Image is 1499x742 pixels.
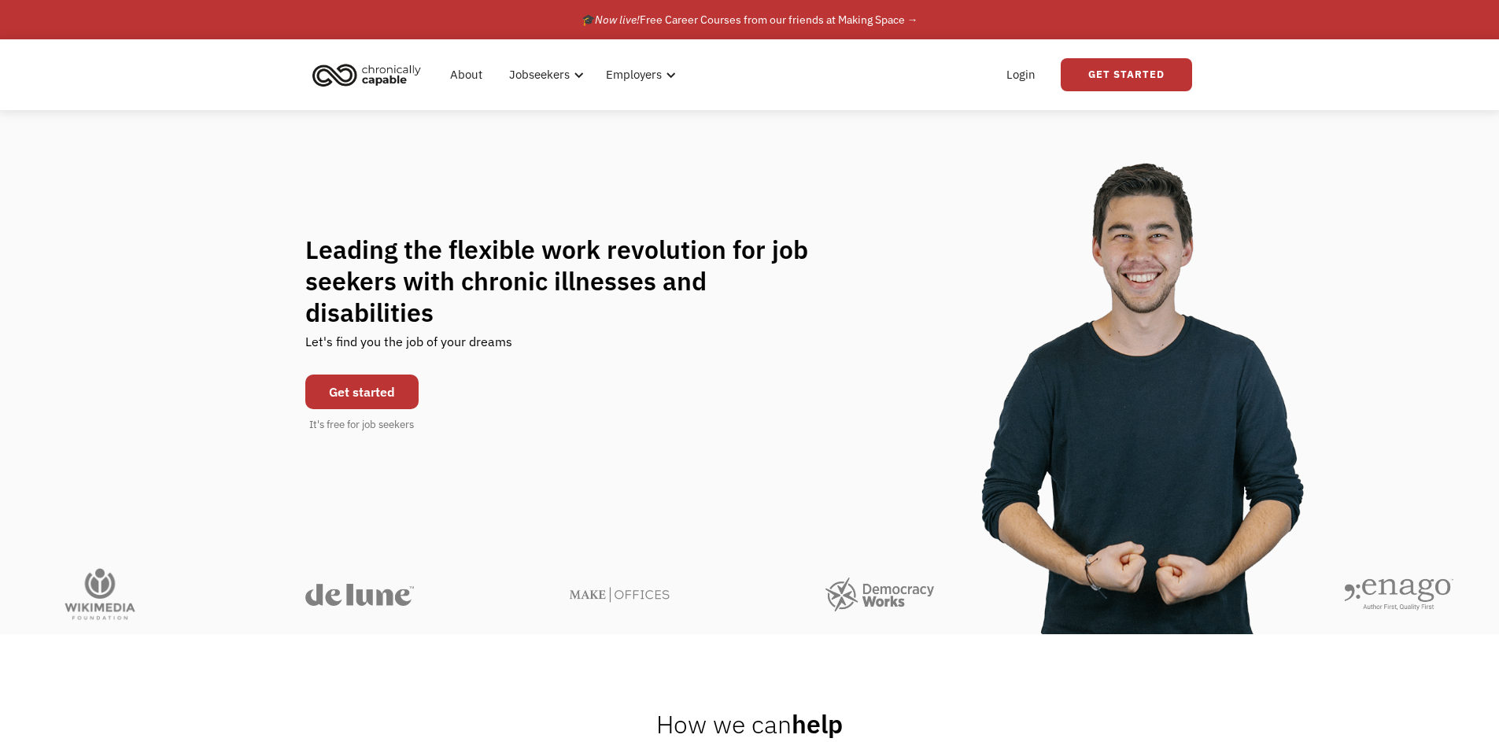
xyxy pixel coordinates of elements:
span: How we can [656,707,792,740]
a: Login [997,50,1045,100]
div: 🎓 Free Career Courses from our friends at Making Space → [582,10,918,29]
div: It's free for job seekers [309,417,414,433]
h2: help [656,708,843,740]
a: About [441,50,492,100]
div: Employers [606,65,662,84]
div: Jobseekers [500,50,589,100]
a: home [308,57,433,92]
div: Let's find you the job of your dreams [305,328,512,367]
a: Get Started [1061,58,1192,91]
div: Jobseekers [509,65,570,84]
em: Now live! [595,13,640,27]
div: Employers [596,50,681,100]
img: Chronically Capable logo [308,57,426,92]
h1: Leading the flexible work revolution for job seekers with chronic illnesses and disabilities [305,234,839,328]
a: Get started [305,375,419,409]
